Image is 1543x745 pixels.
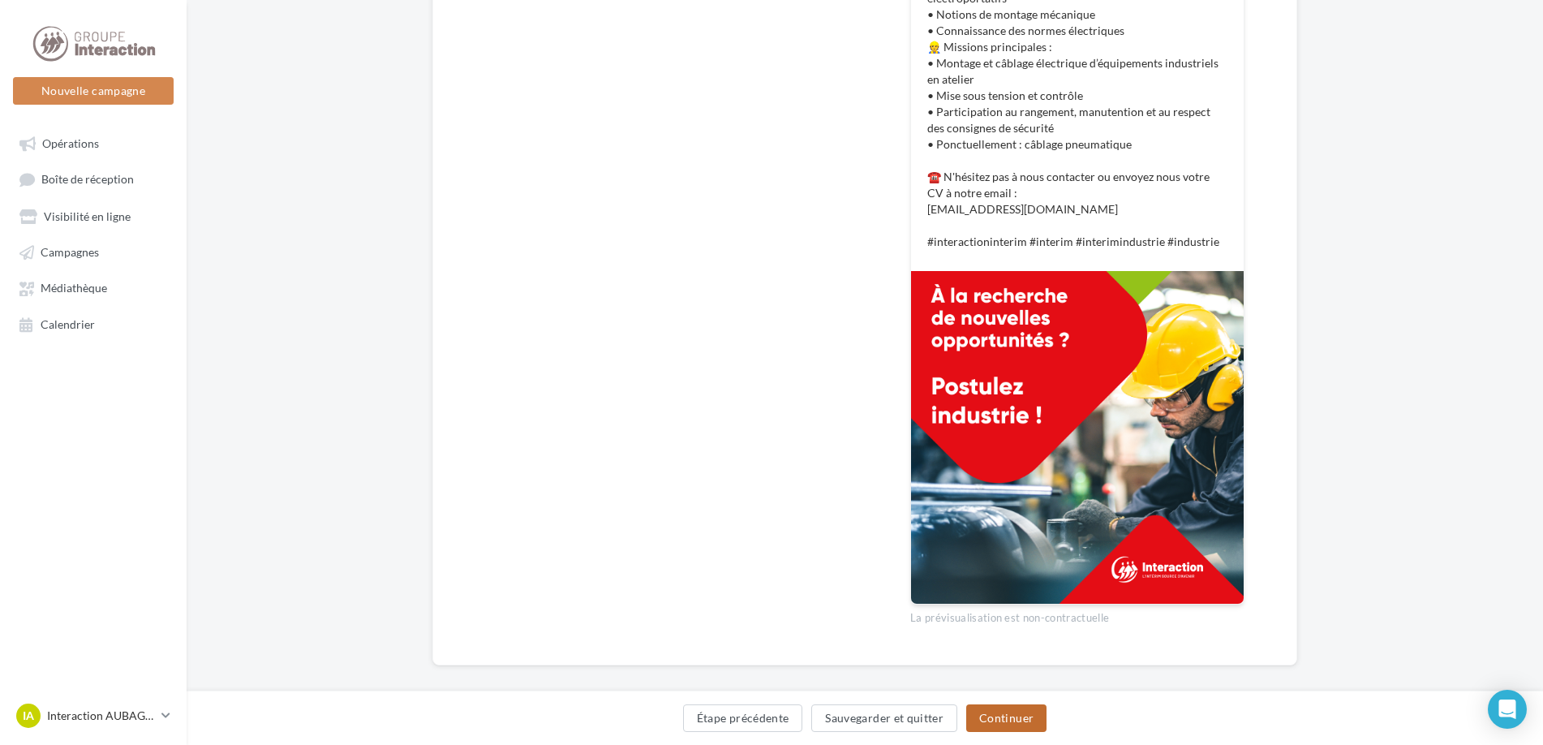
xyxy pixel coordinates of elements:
[44,209,131,223] span: Visibilité en ligne
[47,708,155,724] p: Interaction AUBAGNE
[10,273,177,302] a: Médiathèque
[10,128,177,157] a: Opérations
[966,704,1047,732] button: Continuer
[23,708,34,724] span: IA
[13,700,174,731] a: IA Interaction AUBAGNE
[10,237,177,266] a: Campagnes
[10,201,177,230] a: Visibilité en ligne
[10,309,177,338] a: Calendrier
[41,317,95,331] span: Calendrier
[1488,690,1527,729] div: Open Intercom Messenger
[10,164,177,194] a: Boîte de réception
[41,173,134,187] span: Boîte de réception
[42,136,99,150] span: Opérations
[811,704,957,732] button: Sauvegarder et quitter
[910,605,1244,626] div: La prévisualisation est non-contractuelle
[683,704,803,732] button: Étape précédente
[41,245,99,259] span: Campagnes
[41,282,107,295] span: Médiathèque
[13,77,174,105] button: Nouvelle campagne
